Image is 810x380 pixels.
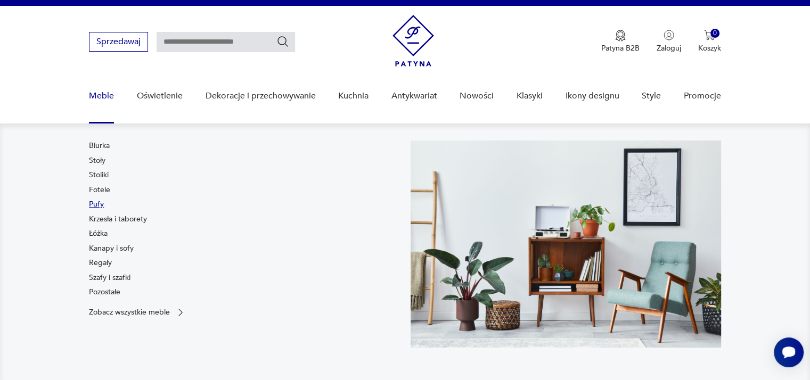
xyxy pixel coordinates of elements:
[710,29,719,38] div: 0
[615,30,626,42] img: Ikona medalu
[89,228,108,239] a: Łóżka
[89,309,170,316] p: Zobacz wszystkie meble
[89,258,112,268] a: Regały
[774,337,804,367] iframe: Smartsupp widget button
[601,30,640,53] a: Ikona medaluPatyna B2B
[338,76,369,117] a: Kuchnia
[89,141,110,151] a: Biurka
[391,76,437,117] a: Antykwariat
[89,214,147,225] a: Krzesła i taborety
[89,76,114,117] a: Meble
[89,287,120,298] a: Pozostałe
[205,76,315,117] a: Dekoracje i przechowywanie
[411,141,721,348] img: 969d9116629659dbb0bd4e745da535dc.jpg
[137,76,183,117] a: Oświetlenie
[89,185,110,195] a: Fotele
[684,76,721,117] a: Promocje
[698,43,721,53] p: Koszyk
[392,15,434,67] img: Patyna - sklep z meblami i dekoracjami vintage
[664,30,674,40] img: Ikonka użytkownika
[89,243,134,254] a: Kanapy i sofy
[698,30,721,53] button: 0Koszyk
[89,199,104,210] a: Pufy
[460,76,494,117] a: Nowości
[657,43,681,53] p: Zaloguj
[89,39,148,46] a: Sprzedawaj
[276,35,289,48] button: Szukaj
[89,307,186,318] a: Zobacz wszystkie meble
[704,30,715,40] img: Ikona koszyka
[89,155,105,166] a: Stoły
[657,30,681,53] button: Zaloguj
[517,76,543,117] a: Klasyki
[601,30,640,53] button: Patyna B2B
[565,76,619,117] a: Ikony designu
[642,76,661,117] a: Style
[89,170,109,180] a: Stoliki
[601,43,640,53] p: Patyna B2B
[89,32,148,52] button: Sprzedawaj
[89,272,130,283] a: Szafy i szafki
